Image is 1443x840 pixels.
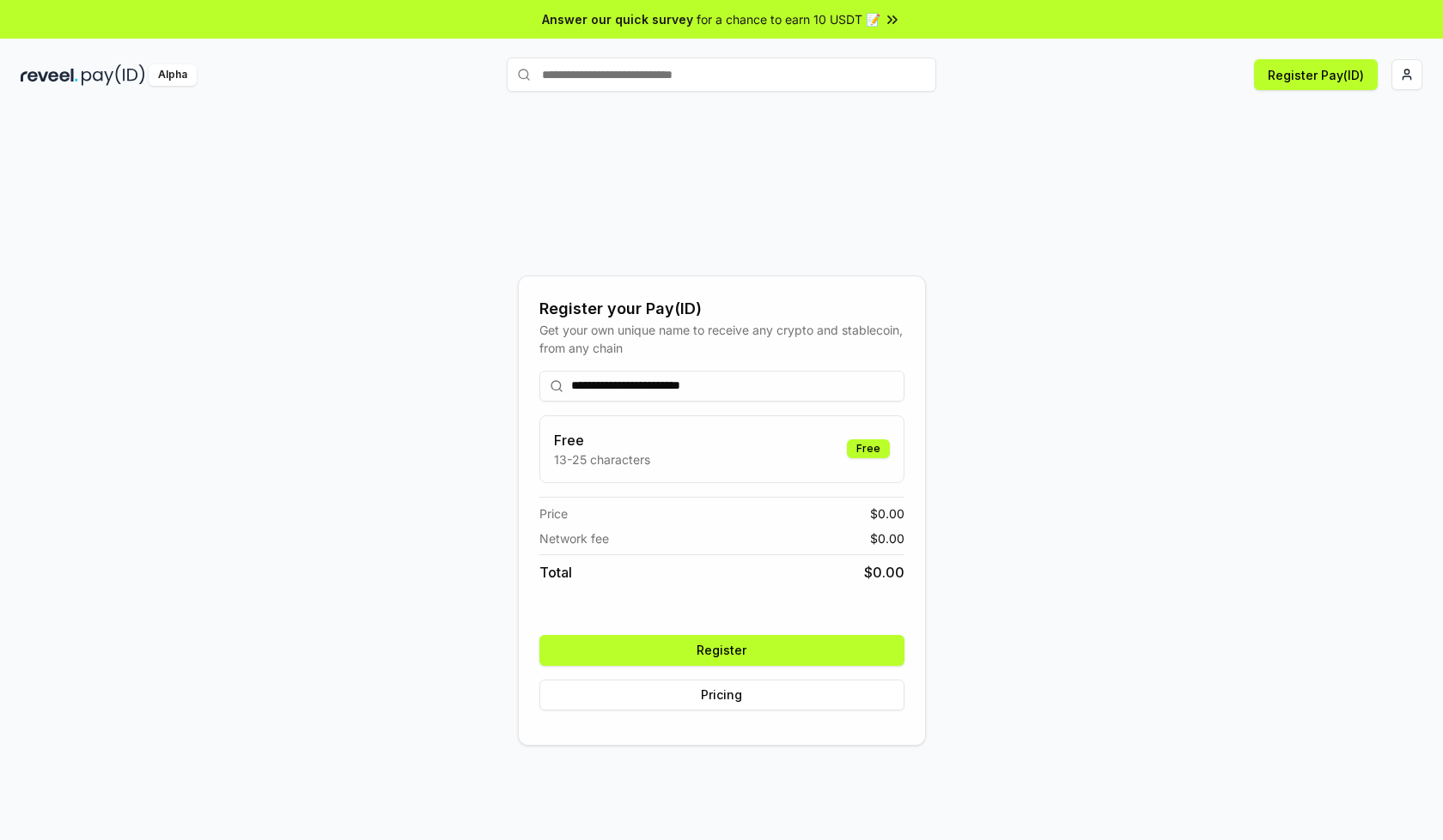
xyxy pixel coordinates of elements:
span: for a chance to earn 10 USDT 📝 [697,10,880,28]
span: Price [539,505,568,523]
div: Free [847,439,890,458]
img: reveel_dark [21,64,78,86]
div: Get your own unique name to receive any crypto and stablecoin, from any chain [539,321,904,357]
button: Pricing [539,680,904,710]
span: Answer our quick survey [542,10,693,28]
span: $ 0.00 [870,505,904,523]
h3: Free [554,430,650,450]
img: pay_id [82,64,145,86]
div: Alpha [149,64,197,86]
button: Register Pay(ID) [1254,59,1378,90]
p: 13-25 characters [554,450,650,468]
span: $ 0.00 [870,529,904,547]
span: Network fee [539,529,609,547]
button: Register [539,635,904,666]
span: Total [539,562,572,583]
div: Register your Pay(ID) [539,297,904,321]
span: $ 0.00 [864,562,904,583]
